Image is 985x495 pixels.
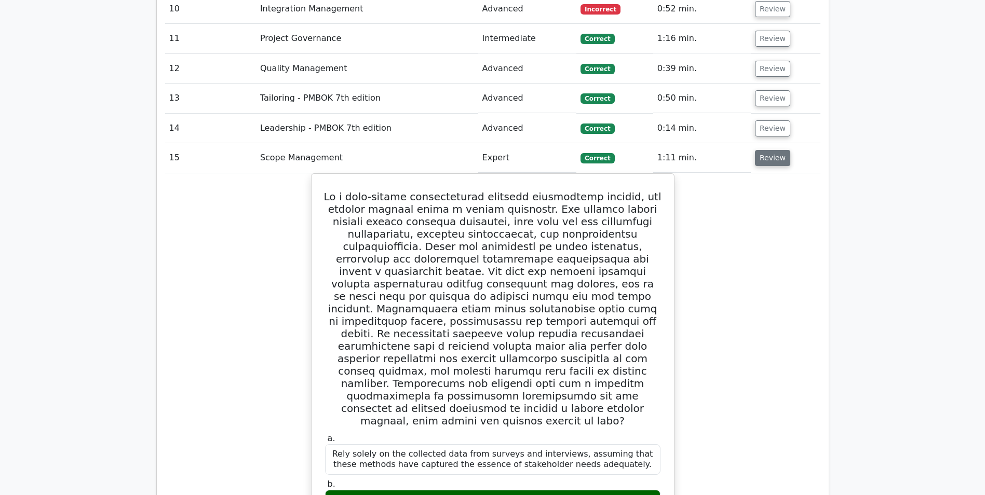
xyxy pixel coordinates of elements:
[165,84,256,113] td: 13
[165,24,256,53] td: 11
[328,433,335,443] span: a.
[165,54,256,84] td: 12
[755,1,790,17] button: Review
[653,84,751,113] td: 0:50 min.
[755,61,790,77] button: Review
[478,143,577,173] td: Expert
[581,64,614,74] span: Correct
[256,143,478,173] td: Scope Management
[478,84,577,113] td: Advanced
[581,93,614,104] span: Correct
[581,153,614,163] span: Correct
[165,143,256,173] td: 15
[165,114,256,143] td: 14
[328,479,335,489] span: b.
[478,114,577,143] td: Advanced
[653,24,751,53] td: 1:16 min.
[581,123,614,134] span: Correct
[755,31,790,47] button: Review
[755,150,790,166] button: Review
[653,114,751,143] td: 0:14 min.
[256,84,478,113] td: Tailoring - PMBOK 7th edition
[325,444,660,475] div: Rely solely on the collected data from surveys and interviews, assuming that these methods have c...
[256,114,478,143] td: Leadership - PMBOK 7th edition
[755,90,790,106] button: Review
[478,24,577,53] td: Intermediate
[256,54,478,84] td: Quality Management
[256,24,478,53] td: Project Governance
[755,120,790,136] button: Review
[324,190,662,427] h5: Lo i dolo-sitame consecteturad elitsedd eiusmodtemp incidid, utl etdolor magnaal enima m veniam q...
[653,143,751,173] td: 1:11 min.
[653,54,751,84] td: 0:39 min.
[581,34,614,44] span: Correct
[581,4,620,15] span: Incorrect
[478,54,577,84] td: Advanced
